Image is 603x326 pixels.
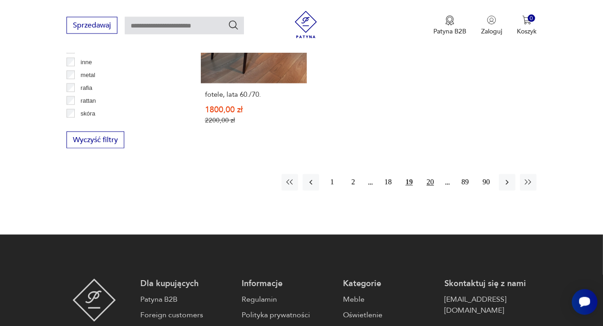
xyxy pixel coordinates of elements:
[380,174,396,191] button: 18
[81,57,92,67] p: inne
[140,294,232,305] a: Patyna B2B
[433,16,466,36] button: Patyna B2B
[343,279,435,290] p: Kategorie
[81,96,96,106] p: rattan
[205,91,303,99] h3: fotele, lata 60./70.
[205,116,303,124] p: 2200,00 zł
[81,83,92,93] p: rafia
[81,70,95,80] p: metal
[487,16,496,25] img: Ikonka użytkownika
[433,16,466,36] a: Ikona medaluPatyna B2B
[572,289,597,315] iframe: Smartsupp widget button
[242,279,334,290] p: Informacje
[66,17,117,34] button: Sprzedawaj
[66,132,124,149] button: Wyczyść filtry
[444,279,537,290] p: Skontaktuj się z nami
[517,27,537,36] p: Koszyk
[345,174,361,191] button: 2
[522,16,531,25] img: Ikona koszyka
[66,23,117,29] a: Sprzedawaj
[228,20,239,31] button: Szukaj
[433,27,466,36] p: Patyna B2B
[481,16,502,36] button: Zaloguj
[517,16,537,36] button: 0Koszyk
[292,11,320,39] img: Patyna - sklep z meblami i dekoracjami vintage
[81,122,100,132] p: tkanina
[457,174,473,191] button: 89
[481,27,502,36] p: Zaloguj
[445,16,454,26] img: Ikona medalu
[343,294,435,305] a: Meble
[140,279,232,290] p: Dla kupujących
[205,106,303,114] p: 1800,00 zł
[343,310,435,321] a: Oświetlenie
[401,174,417,191] button: 19
[422,174,438,191] button: 20
[324,174,340,191] button: 1
[444,294,537,316] a: [EMAIL_ADDRESS][DOMAIN_NAME]
[72,279,116,322] img: Patyna - sklep z meblami i dekoracjami vintage
[478,174,494,191] button: 90
[242,294,334,305] a: Regulamin
[242,310,334,321] a: Polityka prywatności
[528,15,536,22] div: 0
[81,109,95,119] p: skóra
[140,310,232,321] a: Foreign customers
